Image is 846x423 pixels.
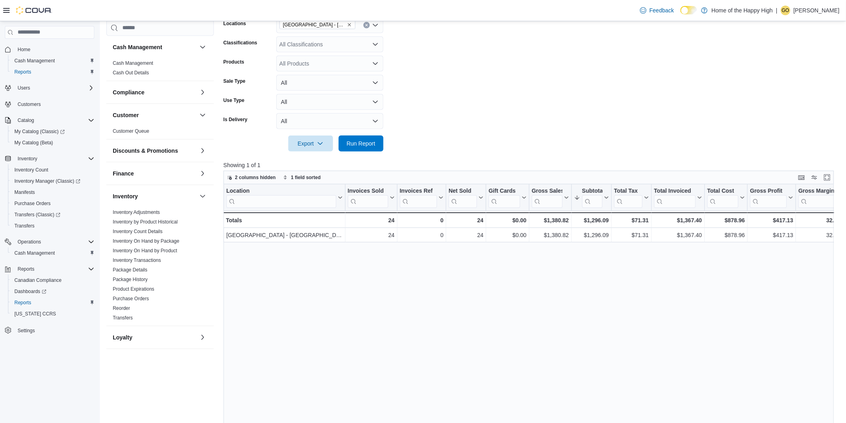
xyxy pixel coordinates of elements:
span: GO [782,6,790,15]
span: Transfers [14,223,34,229]
span: Reorder [113,305,130,311]
div: [GEOGRAPHIC_DATA] - [GEOGRAPHIC_DATA] - Fire & Flower [226,230,343,240]
button: Open list of options [372,22,379,28]
button: All [276,113,383,129]
div: Gross Margin [798,187,839,195]
span: Dashboards [14,288,46,295]
span: Package History [113,276,148,283]
label: Classifications [223,40,257,46]
span: Inventory Manager (Classic) [11,176,94,186]
div: Total Tax [614,187,642,195]
span: Inventory Adjustments [113,209,160,215]
div: Location [226,187,336,195]
div: Gross Profit [750,187,787,208]
div: $0.00 [489,215,527,225]
button: Display options [810,173,819,182]
span: Feedback [650,6,674,14]
p: | [776,6,778,15]
div: $1,296.09 [574,230,609,240]
span: Cash Management [11,56,94,66]
span: Purchase Orders [113,295,149,302]
p: Home of the Happy High [712,6,773,15]
div: Gross Profit [750,187,787,195]
button: Canadian Compliance [8,275,98,286]
button: Reports [2,263,98,275]
button: Gross Sales [532,187,569,208]
button: Loyalty [113,333,196,341]
button: 2 columns hidden [224,173,279,182]
div: Cash Management [106,58,214,81]
button: Gross Profit [750,187,793,208]
a: Purchase Orders [11,199,54,208]
a: Transfers (Classic) [8,209,98,220]
a: Transfers [113,315,133,321]
a: Transfers (Classic) [11,210,64,219]
span: Cash Management [113,60,153,66]
span: Customers [18,101,41,108]
a: Package History [113,277,148,282]
button: Catalog [14,116,37,125]
button: Settings [2,324,98,336]
div: 32.18% [798,215,845,225]
div: Net Sold [449,187,477,195]
span: Manifests [14,189,35,196]
button: Compliance [113,88,196,96]
button: Reports [8,66,98,78]
h3: Discounts & Promotions [113,147,178,155]
button: All [276,94,383,110]
span: Inventory Count [14,167,48,173]
div: $1,380.82 [532,215,569,225]
div: Subtotal [582,187,603,195]
a: Inventory Manager (Classic) [11,176,84,186]
span: Inventory On Hand by Package [113,238,180,244]
div: $1,380.82 [532,230,569,240]
a: Package Details [113,267,148,273]
button: Users [14,83,33,93]
button: Compliance [198,88,208,97]
button: Run Report [339,136,383,152]
button: Finance [113,170,196,178]
div: 0 [400,215,443,225]
button: Enter fullscreen [822,173,832,182]
button: Finance [198,169,208,178]
div: $1,296.09 [574,215,609,225]
div: Gross Sales [532,187,563,208]
label: Is Delivery [223,116,247,123]
a: Inventory Count Details [113,229,163,234]
button: Reports [8,297,98,308]
button: Catalog [2,115,98,126]
a: Inventory On Hand by Product [113,248,177,253]
button: Manifests [8,187,98,198]
button: Inventory [14,154,40,164]
span: Catalog [18,117,34,124]
input: Dark Mode [680,6,697,14]
span: Purchase Orders [14,200,51,207]
span: Cash Management [11,248,94,258]
div: 32.18% [798,230,845,240]
div: Total Invoiced [654,187,696,208]
button: Total Tax [614,187,649,208]
div: Inventory [106,208,214,326]
span: Inventory [18,156,37,162]
a: [US_STATE] CCRS [11,309,59,319]
div: Total Tax [614,187,642,208]
span: Cash Management [14,250,55,256]
div: Invoices Ref [400,187,437,208]
div: Gaylene Odnokon [781,6,790,15]
div: Gift Card Sales [489,187,520,208]
label: Use Type [223,97,244,104]
a: Inventory Manager (Classic) [8,176,98,187]
div: Total Cost [707,187,738,208]
span: Dashboards [11,287,94,296]
span: [US_STATE] CCRS [14,311,56,317]
a: Manifests [11,188,38,197]
div: $417.13 [750,230,793,240]
div: $417.13 [750,215,793,225]
button: Operations [2,236,98,247]
span: Transfers [11,221,94,231]
span: [GEOGRAPHIC_DATA] - [GEOGRAPHIC_DATA] - Fire & Flower [283,21,345,29]
button: Net Sold [449,187,483,208]
label: Products [223,59,244,65]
